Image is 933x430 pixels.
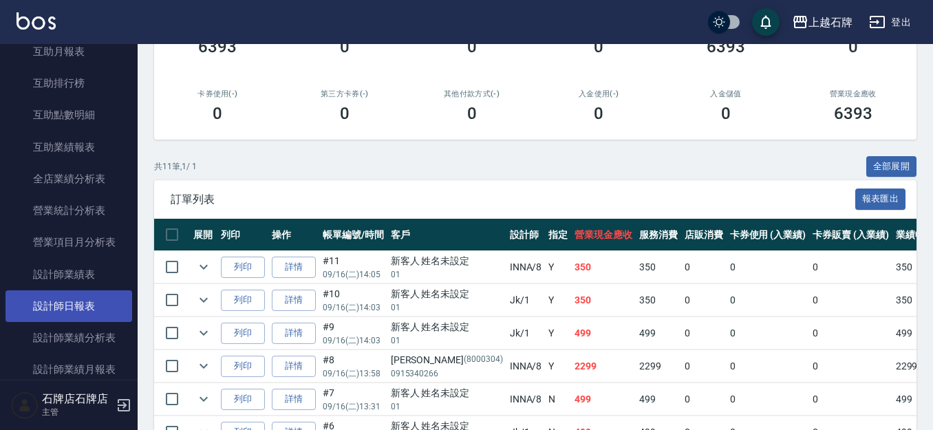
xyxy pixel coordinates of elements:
[681,350,727,383] td: 0
[571,317,636,350] td: 499
[391,287,503,301] div: 新客人 姓名未設定
[681,284,727,316] td: 0
[221,290,265,311] button: 列印
[848,37,858,56] h3: 0
[545,284,571,316] td: Y
[809,251,892,283] td: 0
[6,290,132,322] a: 設計師日報表
[545,251,571,283] td: Y
[545,350,571,383] td: Y
[6,99,132,131] a: 互助點數明細
[571,284,636,316] td: 350
[727,350,810,383] td: 0
[193,389,214,409] button: expand row
[6,163,132,195] a: 全店業績分析表
[387,219,506,251] th: 客戶
[323,268,384,281] p: 09/16 (二) 14:05
[467,104,477,123] h3: 0
[571,251,636,283] td: 350
[6,195,132,226] a: 營業統計分析表
[391,301,503,314] p: 01
[6,322,132,354] a: 設計師業績分析表
[636,219,681,251] th: 服務消費
[727,317,810,350] td: 0
[506,350,546,383] td: INNA /8
[272,323,316,344] a: 詳情
[679,89,773,98] h2: 入金儲值
[319,219,387,251] th: 帳單編號/時間
[467,37,477,56] h3: 0
[552,89,646,98] h2: 入金使用(-)
[6,354,132,385] a: 設計師業績月報表
[864,10,916,35] button: 登出
[809,284,892,316] td: 0
[272,257,316,278] a: 詳情
[571,219,636,251] th: 營業現金應收
[721,104,731,123] h3: 0
[855,189,906,210] button: 報表匯出
[323,367,384,380] p: 09/16 (二) 13:58
[545,383,571,416] td: N
[391,353,503,367] div: [PERSON_NAME]
[221,323,265,344] button: 列印
[6,131,132,163] a: 互助業績報表
[319,284,387,316] td: #10
[809,350,892,383] td: 0
[272,389,316,410] a: 詳情
[319,350,387,383] td: #8
[506,383,546,416] td: INNA /8
[319,383,387,416] td: #7
[272,356,316,377] a: 詳情
[594,37,603,56] h3: 0
[391,268,503,281] p: 01
[272,290,316,311] a: 詳情
[193,290,214,310] button: expand row
[809,317,892,350] td: 0
[727,251,810,283] td: 0
[707,37,745,56] h3: 6393
[11,391,39,419] img: Person
[855,192,906,205] a: 報表匯出
[193,323,214,343] button: expand row
[681,251,727,283] td: 0
[636,317,681,350] td: 499
[198,37,237,56] h3: 6393
[17,12,56,30] img: Logo
[171,89,265,98] h2: 卡券使用(-)
[340,104,350,123] h3: 0
[727,219,810,251] th: 卡券使用 (入業績)
[571,350,636,383] td: 2299
[154,160,197,173] p: 共 11 筆, 1 / 1
[594,104,603,123] h3: 0
[506,219,546,251] th: 設計師
[506,284,546,316] td: Jk /1
[42,392,112,406] h5: 石牌店石牌店
[323,334,384,347] p: 09/16 (二) 14:03
[391,400,503,413] p: 01
[298,89,392,98] h2: 第三方卡券(-)
[506,251,546,283] td: INNA /8
[319,251,387,283] td: #11
[6,67,132,99] a: 互助排行榜
[221,257,265,278] button: 列印
[190,219,217,251] th: 展開
[681,219,727,251] th: 店販消費
[193,356,214,376] button: expand row
[42,406,112,418] p: 主管
[213,104,222,123] h3: 0
[6,36,132,67] a: 互助月報表
[806,89,900,98] h2: 營業現金應收
[786,8,858,36] button: 上越石牌
[319,317,387,350] td: #9
[681,383,727,416] td: 0
[636,350,681,383] td: 2299
[391,334,503,347] p: 01
[391,367,503,380] p: 0915340266
[727,383,810,416] td: 0
[809,383,892,416] td: 0
[808,14,852,31] div: 上越石牌
[193,257,214,277] button: expand row
[171,193,855,206] span: 訂單列表
[809,219,892,251] th: 卡券販賣 (入業績)
[268,219,319,251] th: 操作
